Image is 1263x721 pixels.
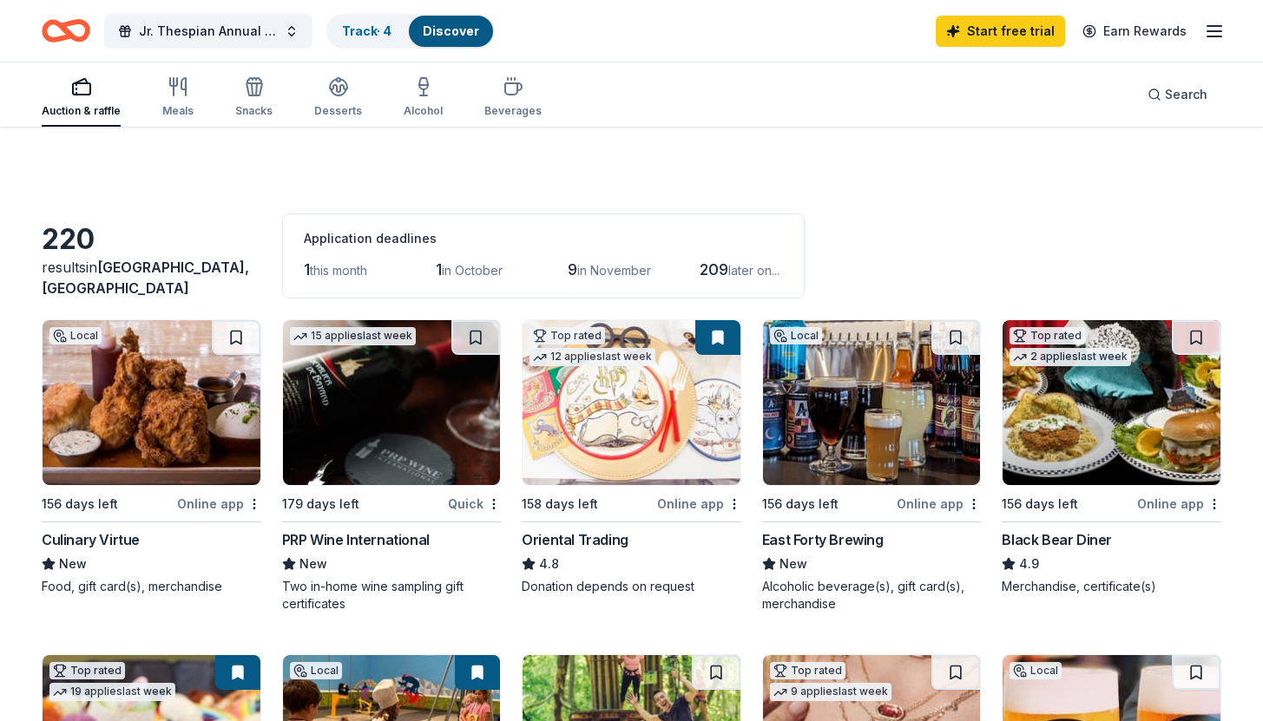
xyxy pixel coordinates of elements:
[448,493,501,515] div: Quick
[282,529,430,550] div: PRP Wine International
[1134,77,1221,112] button: Search
[522,529,628,550] div: Oriental Trading
[283,320,501,485] img: Image for PRP Wine International
[282,319,502,613] a: Image for PRP Wine International15 applieslast week179 days leftQuickPRP Wine InternationalNewTwo...
[104,14,312,49] button: Jr. Thespian Annual Silent Auction
[49,683,175,701] div: 19 applies last week
[314,104,362,118] div: Desserts
[1137,493,1221,515] div: Online app
[1010,662,1062,679] div: Local
[897,493,981,515] div: Online app
[42,494,118,515] div: 156 days left
[530,348,655,366] div: 12 applies last week
[235,104,273,118] div: Snacks
[49,327,102,344] div: Local
[162,69,194,127] button: Meals
[1072,16,1197,47] a: Earn Rewards
[568,260,577,279] span: 9
[42,257,261,298] div: results
[1003,320,1220,485] img: Image for Black Bear Diner
[762,529,884,550] div: East Forty Brewing
[1010,327,1085,344] div: Top rated
[936,16,1065,47] a: Start free trial
[177,493,261,515] div: Online app
[139,21,278,42] span: Jr. Thespian Annual Silent Auction
[404,69,443,127] button: Alcohol
[43,320,260,485] img: Image for Culinary Virtue
[42,529,140,550] div: Culinary Virtue
[42,222,261,257] div: 220
[326,14,495,49] button: Track· 4Discover
[1002,529,1112,550] div: Black Bear Diner
[49,662,125,679] div: Top rated
[290,662,342,679] div: Local
[522,319,741,595] a: Image for Oriental TradingTop rated12 applieslast week158 days leftOnline appOriental Trading4.8D...
[1019,554,1039,574] span: 4.9
[1165,84,1207,105] span: Search
[42,104,121,118] div: Auction & raffle
[304,228,783,249] div: Application deadlines
[442,263,503,278] span: in October
[770,327,822,344] div: Local
[282,494,359,515] div: 179 days left
[42,10,90,51] a: Home
[290,327,416,345] div: 15 applies last week
[42,259,249,297] span: [GEOGRAPHIC_DATA], [GEOGRAPHIC_DATA]
[762,578,982,613] div: Alcoholic beverage(s), gift card(s), merchandise
[42,578,261,595] div: Food, gift card(s), merchandise
[522,494,598,515] div: 158 days left
[700,260,728,279] span: 209
[59,554,87,574] span: New
[304,260,310,279] span: 1
[1002,494,1078,515] div: 156 days left
[770,683,891,701] div: 9 applies last week
[780,554,807,574] span: New
[484,104,542,118] div: Beverages
[1010,348,1131,366] div: 2 applies last week
[523,320,740,485] img: Image for Oriental Trading
[577,263,651,278] span: in November
[299,554,327,574] span: New
[762,319,982,613] a: Image for East Forty BrewingLocal156 days leftOnline appEast Forty BrewingNewAlcoholic beverage(s...
[162,104,194,118] div: Meals
[314,69,362,127] button: Desserts
[342,23,391,38] a: Track· 4
[42,319,261,595] a: Image for Culinary VirtueLocal156 days leftOnline appCulinary VirtueNewFood, gift card(s), mercha...
[1002,319,1221,595] a: Image for Black Bear DinerTop rated2 applieslast week156 days leftOnline appBlack Bear Diner4.9Me...
[282,578,502,613] div: Two in-home wine sampling gift certificates
[522,578,741,595] div: Donation depends on request
[530,327,605,344] div: Top rated
[404,104,443,118] div: Alcohol
[484,69,542,127] button: Beverages
[42,69,121,127] button: Auction & raffle
[436,260,442,279] span: 1
[310,263,367,278] span: this month
[763,320,981,485] img: Image for East Forty Brewing
[539,554,559,574] span: 4.8
[423,23,479,38] a: Discover
[762,494,839,515] div: 156 days left
[235,69,273,127] button: Snacks
[770,662,845,679] div: Top rated
[1002,578,1221,595] div: Merchandise, certificate(s)
[728,263,780,278] span: later on...
[657,493,741,515] div: Online app
[42,259,249,297] span: in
